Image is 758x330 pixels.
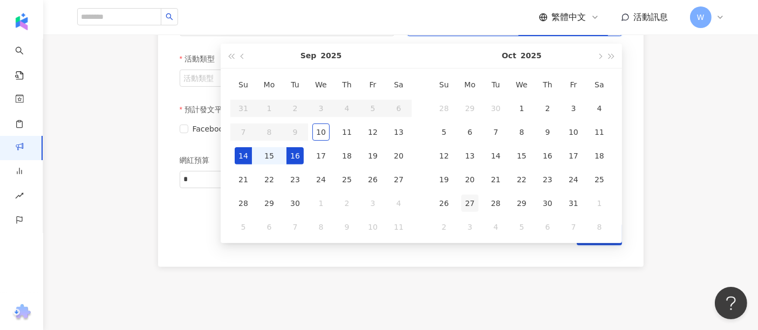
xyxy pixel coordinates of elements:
td: 2025-10-05 [230,215,256,239]
div: 15 [261,147,278,164]
div: 13 [390,123,407,141]
td: 2025-09-16 [282,144,308,168]
div: 28 [487,195,504,212]
td: 2025-09-21 [230,168,256,191]
div: 10 [565,123,582,141]
button: Sep [301,44,317,68]
td: 2025-10-03 [360,191,386,215]
td: 2025-10-14 [483,144,509,168]
div: 30 [487,100,504,117]
td: 2025-11-03 [457,215,483,239]
div: 30 [286,195,304,212]
div: 9 [539,123,556,141]
div: 16 [286,147,304,164]
td: 2025-09-27 [386,168,412,191]
td: 2025-11-05 [509,215,535,239]
div: 8 [591,218,608,236]
td: 2025-09-13 [386,120,412,144]
td: 2025-10-04 [386,191,412,215]
p: 預計發文平台 [185,99,230,120]
td: 2025-10-05 [431,120,457,144]
span: 活動訊息 [634,12,668,22]
th: Sa [386,73,412,97]
td: 2025-10-11 [586,120,612,144]
div: 8 [513,123,530,141]
div: 5 [235,218,252,236]
td: 2025-10-06 [457,120,483,144]
div: 25 [338,171,356,188]
img: chrome extension [11,304,32,321]
td: 2025-09-26 [360,168,386,191]
div: 17 [565,147,582,164]
td: 2025-09-28 [431,97,457,120]
div: 30 [539,195,556,212]
div: 10 [312,123,330,141]
th: Mo [256,73,282,97]
td: 2025-10-09 [334,215,360,239]
div: 14 [487,147,504,164]
div: 1 [513,100,530,117]
td: 2025-10-31 [561,191,586,215]
th: We [509,73,535,97]
div: 11 [390,218,407,236]
div: 26 [364,171,381,188]
div: 1 [312,195,330,212]
div: 24 [312,171,330,188]
div: 6 [461,123,479,141]
div: 28 [235,195,252,212]
td: 2025-09-14 [230,144,256,168]
div: 7 [487,123,504,141]
td: 2025-10-01 [509,97,535,120]
span: Facebook [188,123,233,135]
div: 19 [364,147,381,164]
td: 2025-11-07 [561,215,586,239]
div: 25 [591,171,608,188]
div: 20 [461,171,479,188]
div: 17 [312,147,330,164]
div: 27 [461,195,479,212]
div: 14 [235,147,252,164]
td: 2025-09-15 [256,144,282,168]
td: 2025-11-02 [431,215,457,239]
div: 2 [435,218,453,236]
button: 2025 [320,44,342,68]
td: 2025-10-18 [586,144,612,168]
td: 2025-10-20 [457,168,483,191]
div: 16 [539,147,556,164]
td: 2025-11-01 [586,191,612,215]
td: 2025-10-25 [586,168,612,191]
td: 2025-10-02 [535,97,561,120]
div: 22 [513,171,530,188]
div: 27 [390,171,407,188]
td: 2025-09-11 [334,120,360,144]
td: 2025-10-07 [282,215,308,239]
p: 網紅預算 [180,149,210,171]
div: 11 [338,123,356,141]
div: 23 [286,171,304,188]
td: 2025-10-23 [535,168,561,191]
div: 6 [261,218,278,236]
td: 2025-10-27 [457,191,483,215]
span: rise [15,185,24,209]
td: 2025-10-06 [256,215,282,239]
td: 2025-10-22 [509,168,535,191]
div: 12 [364,123,381,141]
div: 4 [487,218,504,236]
td: 2025-09-24 [308,168,334,191]
div: 29 [261,195,278,212]
td: 2025-10-24 [561,168,586,191]
div: 24 [565,171,582,188]
th: Th [334,73,360,97]
div: 9 [338,218,356,236]
div: 8 [312,218,330,236]
div: 28 [435,100,453,117]
button: 2025 [521,44,542,68]
p: 活動類型 [185,48,215,70]
td: 2025-11-08 [586,215,612,239]
div: 6 [539,218,556,236]
td: 2025-09-10 [308,120,334,144]
td: 2025-10-12 [431,144,457,168]
td: 2025-10-15 [509,144,535,168]
th: Fr [360,73,386,97]
div: 7 [286,218,304,236]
